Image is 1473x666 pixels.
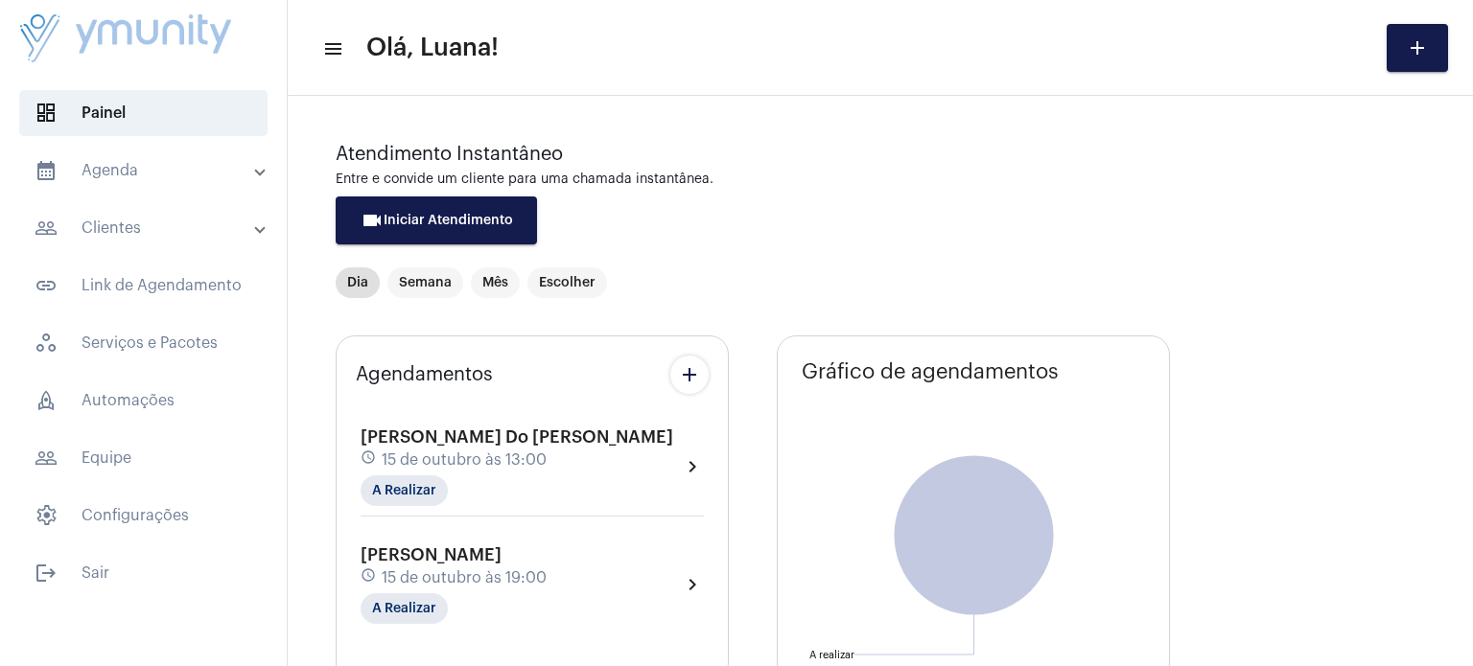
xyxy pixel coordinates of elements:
span: Sair [19,550,268,596]
mat-icon: add [678,363,701,386]
text: A realizar [809,650,854,660]
span: Painel [19,90,268,136]
mat-panel-title: Clientes [35,217,256,240]
span: Link de Agendamento [19,263,268,309]
span: 15 de outubro às 19:00 [382,569,547,586]
span: Gráfico de agendamentos [802,360,1059,383]
span: [PERSON_NAME] [361,546,502,563]
mat-icon: chevron_right [681,573,704,596]
div: Entre e convide um cliente para uma chamada instantânea. [336,172,1425,187]
mat-icon: videocam [361,209,384,232]
span: sidenav icon [35,102,58,125]
span: Serviços e Pacotes [19,320,268,366]
mat-chip: Escolher [527,267,607,298]
span: Agendamentos [356,364,493,385]
span: Automações [19,378,268,424]
mat-icon: schedule [361,567,378,588]
span: sidenav icon [35,504,58,527]
mat-chip: Dia [336,267,380,298]
span: Equipe [19,435,268,481]
mat-chip: Mês [471,267,520,298]
mat-expansion-panel-header: sidenav iconClientes [12,205,287,251]
mat-expansion-panel-header: sidenav iconAgenda [12,148,287,194]
mat-chip: A Realizar [361,593,448,624]
mat-icon: sidenav icon [35,217,58,240]
mat-chip: Semana [387,267,463,298]
mat-icon: add [1406,36,1429,59]
img: da4d17c4-93e0-4e87-ea01-5b37ad3a248d.png [15,10,236,69]
mat-icon: schedule [361,449,378,471]
mat-icon: sidenav icon [35,447,58,470]
mat-icon: sidenav icon [35,562,58,585]
span: sidenav icon [35,389,58,412]
mat-chip: A Realizar [361,475,448,506]
span: Iniciar Atendimento [361,214,513,227]
span: sidenav icon [35,332,58,355]
div: Atendimento Instantâneo [336,144,1425,165]
mat-icon: sidenav icon [322,37,341,60]
span: Configurações [19,493,268,539]
span: 15 de outubro às 13:00 [382,451,547,469]
mat-icon: sidenav icon [35,159,58,182]
button: Iniciar Atendimento [336,196,537,244]
mat-icon: chevron_right [681,455,704,478]
span: [PERSON_NAME] Do [PERSON_NAME] [361,428,673,446]
mat-panel-title: Agenda [35,159,256,182]
span: Olá, Luana! [366,33,499,63]
mat-icon: sidenav icon [35,274,58,297]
